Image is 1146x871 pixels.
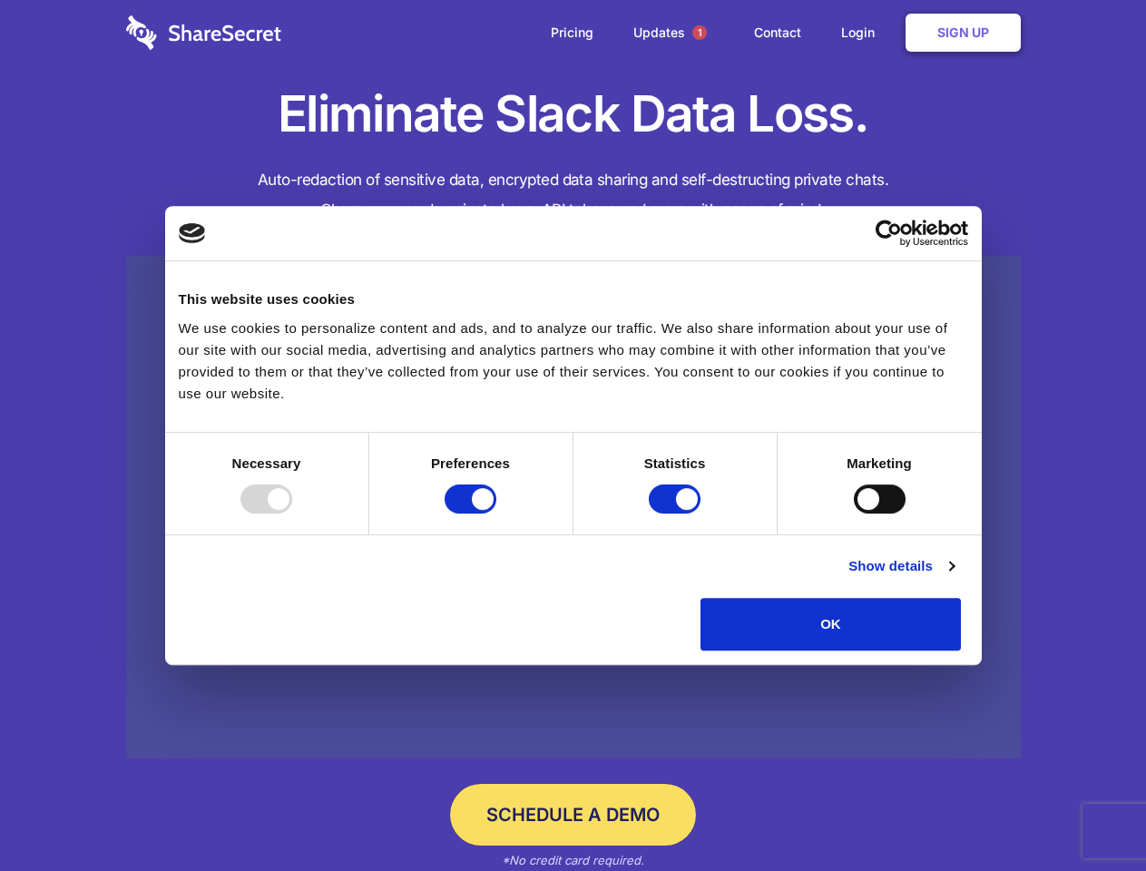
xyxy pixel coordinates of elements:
a: Sign Up [906,14,1021,52]
strong: Statistics [644,455,706,471]
h1: Eliminate Slack Data Loss. [126,82,1021,147]
div: This website uses cookies [179,289,968,310]
em: *No credit card required. [502,853,644,867]
img: logo [179,223,206,243]
a: Contact [736,5,819,61]
a: Wistia video thumbnail [126,256,1021,759]
span: 1 [692,25,707,40]
a: Usercentrics Cookiebot - opens in a new window [809,220,968,247]
a: Schedule a Demo [450,784,696,846]
h4: Auto-redaction of sensitive data, encrypted data sharing and self-destructing private chats. Shar... [126,165,1021,225]
strong: Preferences [431,455,510,471]
a: Pricing [533,5,612,61]
strong: Marketing [847,455,912,471]
a: Login [823,5,902,61]
strong: Necessary [232,455,301,471]
div: We use cookies to personalize content and ads, and to analyze our traffic. We also share informat... [179,318,968,405]
button: OK [700,598,961,651]
img: logo-wordmark-white-trans-d4663122ce5f474addd5e946df7df03e33cb6a1c49d2221995e7729f52c070b2.svg [126,15,281,50]
a: Show details [848,555,954,577]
